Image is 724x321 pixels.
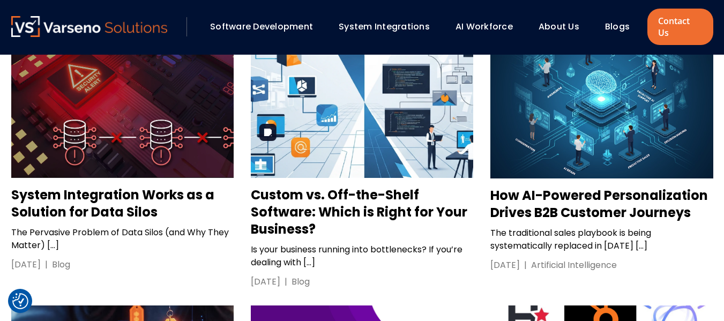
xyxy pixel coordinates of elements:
[11,11,234,178] img: System Integration Works as a Solution for Data Silos
[11,11,234,271] a: System Integration Works as a Solution for Data Silos System Integration Works as a Solution for ...
[12,293,28,309] img: Revisit consent button
[647,9,713,45] a: Contact Us
[456,20,513,33] a: AI Workforce
[490,227,713,252] p: The traditional sales playbook is being systematically replaced in [DATE] […]
[292,275,310,288] div: Blog
[11,258,41,271] div: [DATE]
[450,18,528,36] div: AI Workforce
[251,186,473,238] h3: Custom vs. Off-the-Shelf Software: Which is Right for Your Business?
[539,20,579,33] a: About Us
[251,11,473,178] img: Custom vs. Off-the-Shelf Software: Which is Right for Your Business?
[205,18,328,36] div: Software Development
[251,11,473,288] a: Custom vs. Off-the-Shelf Software: Which is Right for Your Business? Custom vs. Off-the-Shelf Sof...
[11,186,234,221] h3: System Integration Works as a Solution for Data Silos
[600,18,645,36] div: Blogs
[280,275,292,288] div: |
[41,258,52,271] div: |
[11,226,234,252] p: The Pervasive Problem of Data Silos (and Why They Matter) […]
[251,243,473,269] p: Is your business running into bottlenecks? If you’re dealing with […]
[520,259,531,272] div: |
[490,11,713,178] img: How AI-Powered Personalization Drives B2B Customer Journeys
[605,20,630,33] a: Blogs
[533,18,594,36] div: About Us
[251,275,280,288] div: [DATE]
[531,259,617,272] div: Artificial Intelligence
[333,18,445,36] div: System Integrations
[339,20,430,33] a: System Integrations
[490,11,713,272] a: How AI-Powered Personalization Drives B2B Customer Journeys How AI-Powered Personalization Drives...
[210,20,313,33] a: Software Development
[12,293,28,309] button: Cookie Settings
[490,259,520,272] div: [DATE]
[52,258,70,271] div: Blog
[490,187,713,221] h3: How AI-Powered Personalization Drives B2B Customer Journeys
[11,16,168,38] a: Varseno Solutions – Product Engineering & IT Services
[11,16,168,37] img: Varseno Solutions – Product Engineering & IT Services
